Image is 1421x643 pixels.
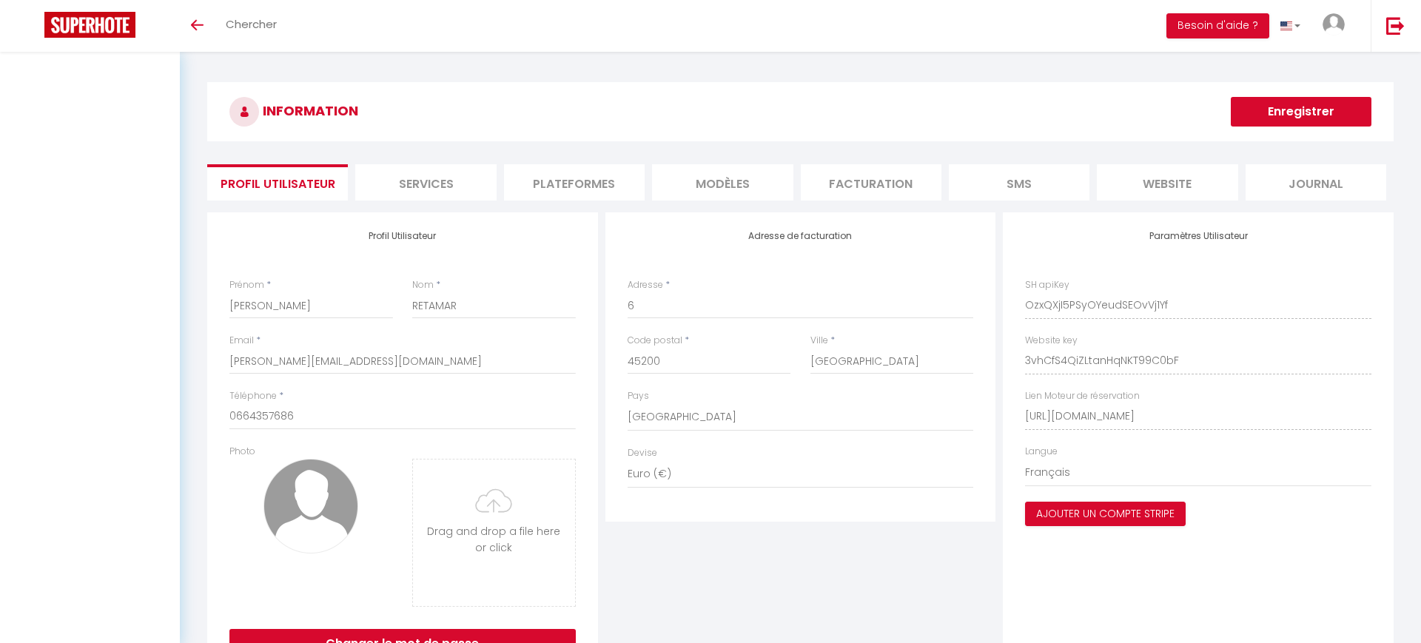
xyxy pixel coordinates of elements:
[504,164,645,201] li: Plateformes
[226,16,277,32] span: Chercher
[1386,16,1405,35] img: logout
[628,446,657,460] label: Devise
[628,334,682,348] label: Code postal
[1025,389,1140,403] label: Lien Moteur de réservation
[229,231,576,241] h4: Profil Utilisateur
[1025,445,1058,459] label: Langue
[1323,13,1345,36] img: ...
[1025,502,1186,527] button: Ajouter un compte Stripe
[229,278,264,292] label: Prénom
[207,164,348,201] li: Profil Utilisateur
[628,278,663,292] label: Adresse
[229,445,255,459] label: Photo
[207,82,1394,141] h3: INFORMATION
[229,334,254,348] label: Email
[810,334,828,348] label: Ville
[652,164,793,201] li: MODÈLES
[1025,334,1078,348] label: Website key
[355,164,496,201] li: Services
[801,164,941,201] li: Facturation
[1097,164,1237,201] li: website
[44,12,135,38] img: Super Booking
[263,459,358,553] img: avatar.png
[1231,97,1371,127] button: Enregistrer
[628,231,974,241] h4: Adresse de facturation
[1025,231,1371,241] h4: Paramètres Utilisateur
[1025,278,1069,292] label: SH apiKey
[1246,164,1386,201] li: Journal
[949,164,1089,201] li: SMS
[1166,13,1269,38] button: Besoin d'aide ?
[628,389,649,403] label: Pays
[412,278,434,292] label: Nom
[229,389,277,403] label: Téléphone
